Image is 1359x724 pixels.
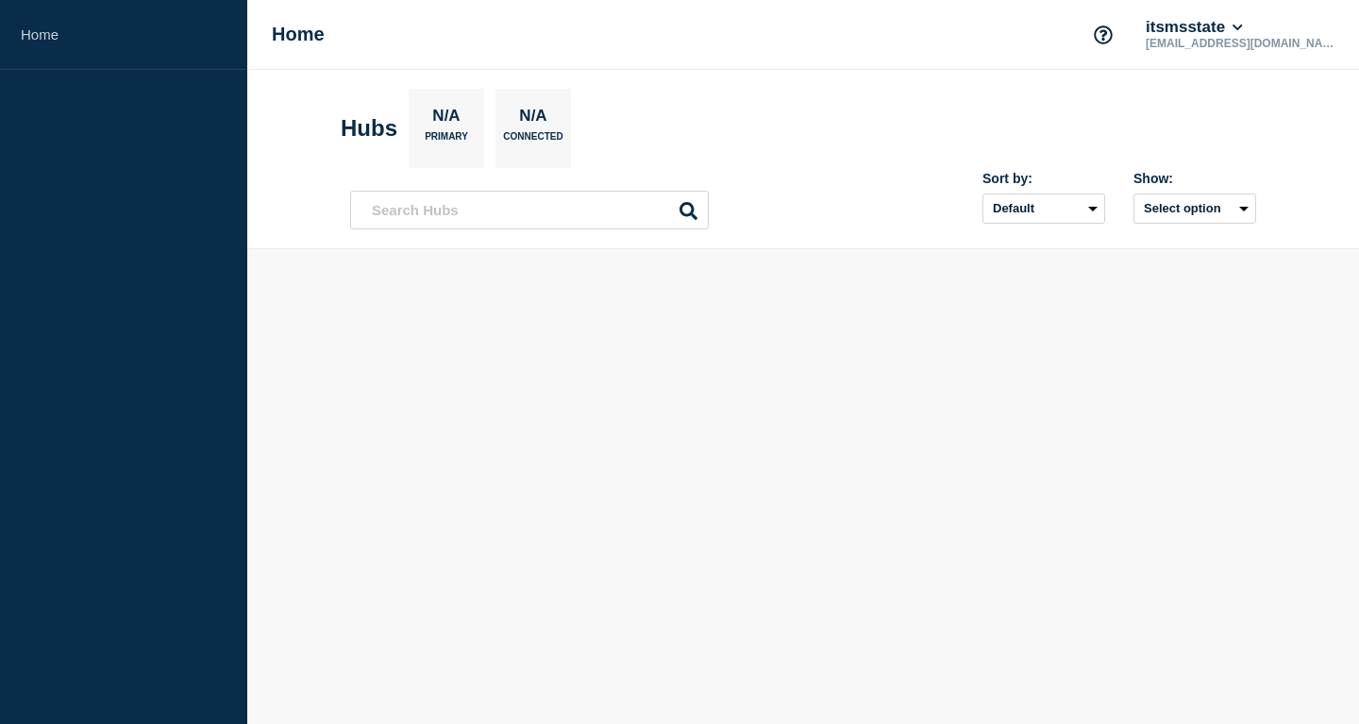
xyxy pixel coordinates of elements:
input: Search Hubs [350,191,709,229]
p: [EMAIL_ADDRESS][DOMAIN_NAME] [1142,37,1338,50]
p: Primary [425,131,468,151]
button: Support [1083,15,1123,55]
h1: Home [272,24,325,45]
p: N/A [512,107,554,131]
button: itsmsstate [1142,18,1247,37]
p: Connected [503,131,562,151]
div: Show: [1133,171,1256,186]
select: Sort by [982,194,1105,224]
h2: Hubs [341,115,397,142]
p: N/A [426,107,467,131]
button: Select option [1133,194,1256,224]
div: Sort by: [982,171,1105,186]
